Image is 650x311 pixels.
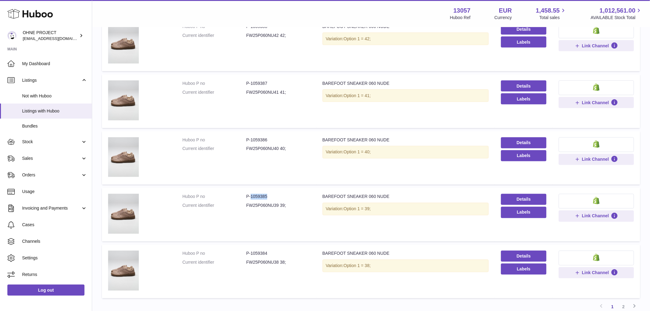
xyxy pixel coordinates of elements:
dd: P-1059384 [246,251,310,257]
img: shopify-small.png [593,197,600,204]
div: BAREFOOT SNEAKER 060 NUDE [323,194,489,200]
div: OHNE PROJECT [23,30,78,41]
div: BAREFOOT SNEAKER 060 NUDE [323,251,489,257]
button: Link Channel [559,154,634,165]
span: Total sales [539,15,567,21]
span: Link Channel [582,213,609,219]
span: Option 1 = 39; [344,207,371,211]
img: shopify-small.png [593,27,600,34]
a: Details [501,81,547,92]
span: Returns [22,272,87,278]
dt: Huboo P no [182,137,246,143]
a: Details [501,194,547,205]
img: BAREFOOT SNEAKER 060 NUDE [108,251,139,291]
div: Variation: [323,33,489,45]
img: BAREFOOT SNEAKER 060 NUDE [108,81,139,120]
span: 1,012,561.00 [600,6,636,15]
a: Details [501,137,547,148]
strong: EUR [499,6,512,15]
div: Variation: [323,146,489,159]
dt: Current identifier [182,89,246,95]
button: Labels [501,207,547,218]
span: Link Channel [582,43,609,49]
button: Link Channel [559,40,634,51]
img: BAREFOOT SNEAKER 060 NUDE [108,24,139,64]
a: 1,012,561.00 AVAILABLE Stock Total [591,6,643,21]
span: Not with Huboo [22,93,87,99]
div: BAREFOOT SNEAKER 060 NUDE [323,137,489,143]
span: Option 1 = 40; [344,150,371,155]
span: Listings [22,77,81,83]
span: Link Channel [582,270,609,276]
a: Details [501,24,547,35]
img: shopify-small.png [593,254,600,261]
span: Usage [22,189,87,195]
dt: Current identifier [182,33,246,38]
img: BAREFOOT SNEAKER 060 NUDE [108,137,139,177]
span: AVAILABLE Stock Total [591,15,643,21]
div: Variation: [323,203,489,215]
span: Invoicing and Payments [22,205,81,211]
span: My Dashboard [22,61,87,67]
img: shopify-small.png [593,84,600,91]
span: Option 1 = 42; [344,36,371,41]
div: Huboo Ref [450,15,471,21]
dt: Current identifier [182,203,246,209]
button: Link Channel [559,97,634,108]
dd: P-1059387 [246,81,310,86]
dd: FW25P060NU41 41; [246,89,310,95]
span: Listings with Huboo [22,108,87,114]
dd: P-1059385 [246,194,310,200]
img: BAREFOOT SNEAKER 060 NUDE [108,194,139,234]
span: 1,458.55 [536,6,560,15]
dd: P-1059386 [246,137,310,143]
dt: Huboo P no [182,251,246,257]
span: Orders [22,172,81,178]
button: Labels [501,37,547,48]
div: Currency [495,15,512,21]
button: Link Channel [559,267,634,278]
div: BAREFOOT SNEAKER 060 NUDE [323,81,489,86]
div: Variation: [323,260,489,272]
a: Details [501,251,547,262]
button: Link Channel [559,211,634,222]
dd: FW25P060NU42 42; [246,33,310,38]
span: Channels [22,238,87,244]
button: Labels [501,264,547,275]
button: Labels [501,93,547,104]
strong: 13057 [453,6,471,15]
button: Labels [501,150,547,161]
span: [EMAIL_ADDRESS][DOMAIN_NAME] [23,36,90,41]
a: 1,458.55 Total sales [536,6,567,21]
a: Log out [7,285,84,296]
dd: FW25P060NU40 40; [246,146,310,152]
div: Variation: [323,89,489,102]
span: Cases [22,222,87,228]
dt: Current identifier [182,260,246,266]
dt: Huboo P no [182,81,246,86]
span: Settings [22,255,87,261]
span: Option 1 = 41; [344,93,371,98]
dt: Huboo P no [182,194,246,200]
span: Link Channel [582,157,609,162]
span: Stock [22,139,81,145]
dd: FW25P060NU39 39; [246,203,310,209]
span: Option 1 = 38; [344,263,371,268]
span: Bundles [22,123,87,129]
dt: Current identifier [182,146,246,152]
img: shopify-small.png [593,140,600,148]
img: internalAdmin-13057@internal.huboo.com [7,31,17,40]
dd: FW25P060NU38 38; [246,260,310,266]
span: Sales [22,155,81,161]
span: Link Channel [582,100,609,105]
